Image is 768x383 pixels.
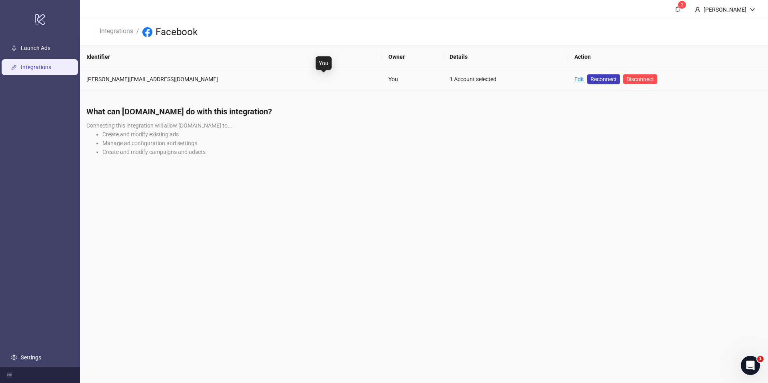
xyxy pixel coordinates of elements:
button: Disconnect [623,74,657,84]
span: down [750,7,755,12]
span: Reconnect [590,75,617,84]
div: [PERSON_NAME] [700,5,750,14]
li: Manage ad configuration and settings [102,139,762,148]
a: Reconnect [587,74,620,84]
li: Create and modify existing ads [102,130,762,139]
a: Integrations [98,26,135,35]
a: Launch Ads [21,45,50,51]
h4: What can [DOMAIN_NAME] do with this integration? [86,106,762,117]
span: menu-fold [6,372,12,378]
th: Details [443,46,568,68]
sup: 2 [678,1,686,9]
li: / [136,26,139,39]
h3: Facebook [156,26,198,39]
span: Disconnect [626,76,654,82]
iframe: Intercom live chat [741,356,760,375]
th: Owner [382,46,443,68]
a: Edit [574,76,584,82]
th: Identifier [80,46,382,68]
div: [PERSON_NAME][EMAIL_ADDRESS][DOMAIN_NAME] [86,75,376,84]
th: Action [568,46,768,68]
span: user [695,7,700,12]
div: 1 Account selected [450,75,562,84]
span: bell [675,6,680,12]
li: Create and modify campaigns and adsets [102,148,762,156]
a: Settings [21,354,41,361]
div: You [388,75,437,84]
div: You [316,56,332,70]
a: Integrations [21,64,51,70]
span: Connecting this integration will allow [DOMAIN_NAME] to... [86,122,232,129]
span: 1 [757,356,764,362]
span: 2 [681,2,684,8]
